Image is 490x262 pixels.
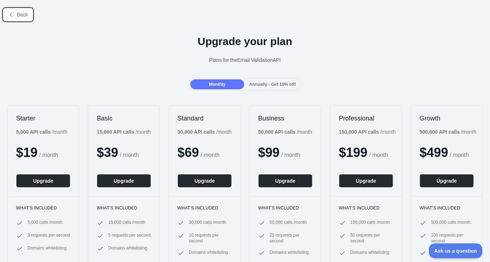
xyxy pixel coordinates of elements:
div: / month [177,128,231,135]
h2: Business [258,114,312,123]
b: 30,000 API calls [177,129,215,135]
span: $ 199 [339,145,367,160]
b: 500,000 API calls [420,129,460,135]
h2: Professional [339,114,393,123]
h2: Growth [420,114,474,123]
b: 150,000 API calls [339,129,379,135]
b: 50,000 API calls [258,129,296,135]
div: / month [258,128,312,135]
div: / month [339,128,396,135]
h2: Standard [177,114,232,123]
iframe: Toggle Customer Support [429,243,483,258]
div: / month [420,128,476,135]
span: $ 69 [177,145,199,160]
span: $ 99 [258,145,280,160]
span: $ 499 [420,145,448,160]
